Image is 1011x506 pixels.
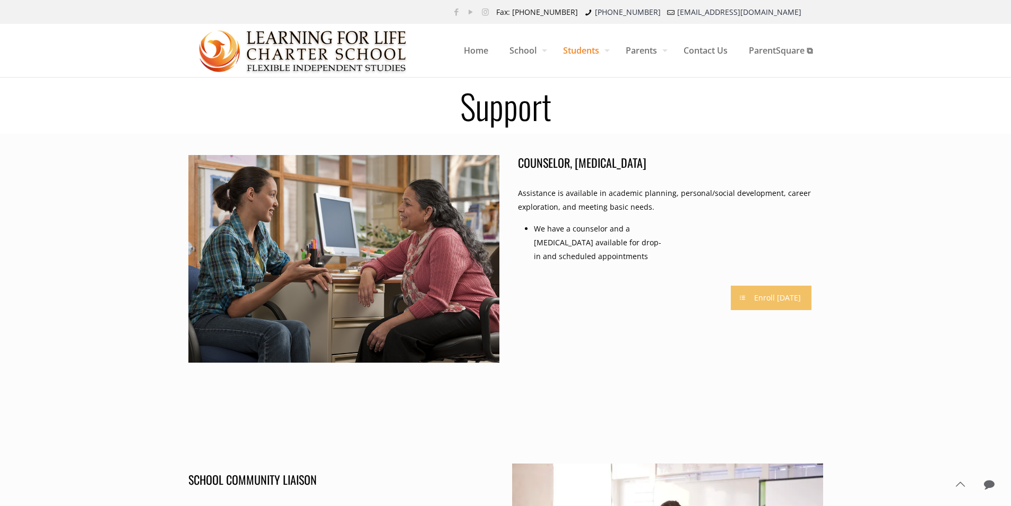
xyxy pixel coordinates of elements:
a: Parents [615,24,673,77]
span: Home [453,35,499,66]
a: Instagram icon [480,6,491,17]
a: Students [552,24,615,77]
a: YouTube icon [465,6,477,17]
h4: COUNSELOR, [MEDICAL_DATA] [518,155,817,170]
h4: SCHOOL COMMUNITY LIAISON [188,472,467,487]
a: Contact Us [673,24,738,77]
i: mail [666,7,677,17]
p: Assistance is available in academic planning, personal/social development, career exploration, an... [518,186,817,214]
span: Parents [615,35,673,66]
span: School [499,35,552,66]
span: Students [552,35,615,66]
h1: Support [182,89,829,123]
a: School [499,24,552,77]
a: Learning for Life Charter School [199,24,408,77]
span: ParentSquare ⧉ [738,35,823,66]
span: Contact Us [673,35,738,66]
a: Facebook icon [451,6,462,17]
img: Support [199,24,408,78]
i: phone [583,7,594,17]
a: [EMAIL_ADDRESS][DOMAIN_NAME] [677,7,801,17]
li: We have a counselor and a [MEDICAL_DATA] available for drop-in and scheduled appointments [534,222,667,263]
img: Support [188,155,499,363]
a: [PHONE_NUMBER] [595,7,661,17]
a: Home [453,24,499,77]
a: ParentSquare ⧉ [738,24,823,77]
a: Back to top icon [949,473,971,495]
a: Enroll [DATE] [731,286,811,310]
